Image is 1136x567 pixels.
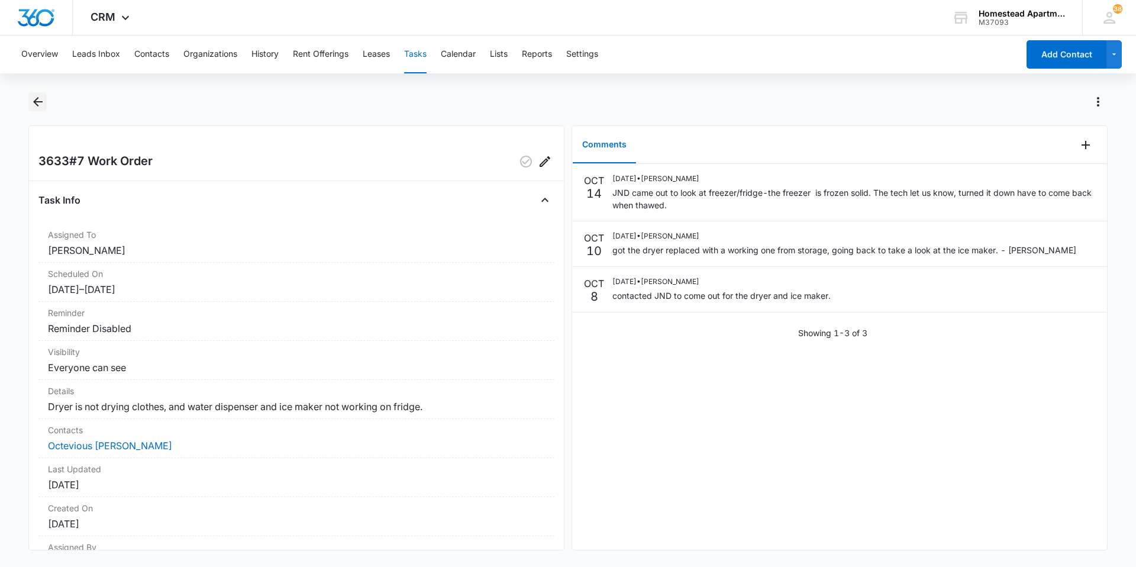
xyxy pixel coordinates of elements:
p: 14 [586,188,602,199]
dt: Contacts [48,424,545,436]
span: 38 [1113,4,1122,14]
div: Last Updated[DATE] [38,458,554,497]
button: Close [535,191,554,210]
div: VisibilityEveryone can see [38,341,554,380]
button: Add Comment [1076,136,1095,154]
button: Calendar [441,36,476,73]
button: Leads Inbox [72,36,120,73]
button: Leases [363,36,390,73]
p: OCT [584,173,604,188]
div: Assigned To[PERSON_NAME] [38,224,554,263]
div: account id [979,18,1065,27]
p: 8 [590,291,598,302]
dd: Dryer is not drying clothes, and water dispenser and ice maker not working on fridge. [48,400,545,414]
div: ReminderReminder Disabled [38,302,554,341]
dt: Assigned By [48,541,545,553]
p: got the dryer replaced with a working one from storage, going back to take a look at the ice make... [612,244,1076,256]
dt: Assigned To [48,228,545,241]
p: JND came out to look at freezer/fridge-the freezer is frozen solid. The tech let us know, turned ... [612,186,1095,211]
dd: [DATE] [48,478,545,492]
button: Overview [21,36,58,73]
h4: Task Info [38,193,80,207]
button: Organizations [183,36,237,73]
button: Comments [573,127,636,163]
p: OCT [584,276,604,291]
button: Add Contact [1027,40,1106,69]
button: Actions [1089,92,1108,111]
dt: Details [48,385,545,397]
p: 10 [586,245,602,257]
button: Reports [522,36,552,73]
p: [DATE] • [PERSON_NAME] [612,276,831,287]
dt: Visibility [48,346,545,358]
div: Scheduled On[DATE]–[DATE] [38,263,554,302]
dd: Everyone can see [48,360,545,375]
dt: Last Updated [48,463,545,475]
div: notifications count [1113,4,1122,14]
div: ContactsOctevious [PERSON_NAME] [38,419,554,458]
a: Octevious [PERSON_NAME] [48,440,172,452]
button: Back [28,92,47,111]
span: CRM [91,11,115,23]
button: Edit [535,152,554,171]
dt: Reminder [48,307,545,319]
dd: [PERSON_NAME] [48,243,545,257]
dd: [DATE] – [DATE] [48,282,545,297]
button: Lists [490,36,508,73]
button: History [251,36,279,73]
button: Contacts [134,36,169,73]
dd: [DATE] [48,517,545,531]
p: Showing 1-3 of 3 [798,327,867,339]
div: account name [979,9,1065,18]
button: Tasks [404,36,427,73]
button: Settings [566,36,598,73]
p: OCT [584,231,604,245]
p: [DATE] • [PERSON_NAME] [612,231,1076,241]
dt: Created On [48,502,545,514]
dt: Scheduled On [48,268,545,280]
div: DetailsDryer is not drying clothes, and water dispenser and ice maker not working on fridge. [38,380,554,419]
p: [DATE] • [PERSON_NAME] [612,173,1095,184]
p: contacted JND to come out for the dryer and ice maker. [612,289,831,302]
dd: Reminder Disabled [48,321,545,336]
button: Rent Offerings [293,36,348,73]
div: Created On[DATE] [38,497,554,536]
h2: 3633#7 Work Order [38,152,153,171]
